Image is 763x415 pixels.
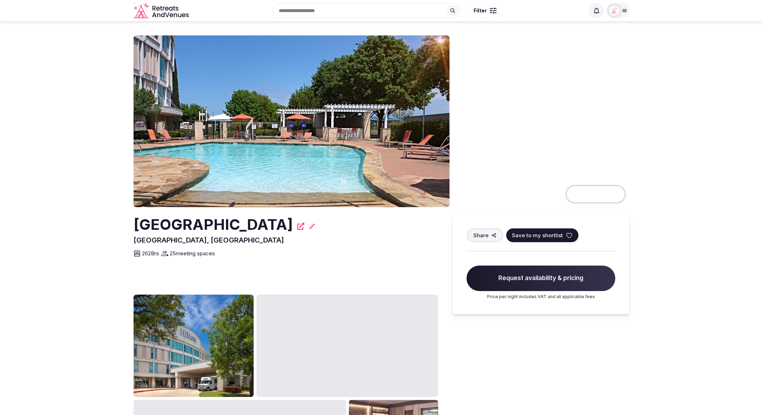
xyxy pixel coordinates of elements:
[473,232,488,239] span: Share
[452,137,539,207] img: Venue gallery photo
[565,185,626,204] button: View all photos
[467,266,615,291] span: Request availability & pricing
[134,214,293,235] h2: [GEOGRAPHIC_DATA]
[467,228,503,242] button: Share
[134,35,450,207] img: Venue cover photo
[469,4,501,17] button: Filter
[134,295,254,397] img: Venue gallery photo
[542,137,629,207] img: Venue gallery photo
[170,250,215,257] span: 25 meeting spaces
[474,7,487,14] span: Filter
[134,236,284,244] span: [GEOGRAPHIC_DATA], [GEOGRAPHIC_DATA]
[134,3,190,19] svg: Retreats and Venues company logo
[134,3,190,19] a: Visit the homepage
[256,295,438,397] img: Venue gallery photo
[512,232,563,239] span: Save to my shortlist
[506,228,578,242] button: Save to my shortlist
[609,6,619,16] img: miaceralde
[452,35,629,135] img: Venue gallery photo
[142,250,159,257] span: 262 Brs
[467,294,615,300] p: Price per night includes VAT and all applicable fees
